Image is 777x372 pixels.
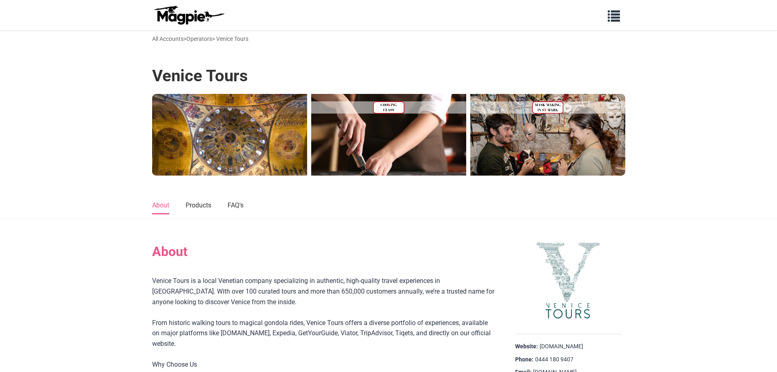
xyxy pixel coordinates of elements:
a: FAQ's [228,197,244,214]
a: Operators [186,36,212,42]
div: > > Venice Tours [152,34,248,43]
img: logo-ab69f6fb50320c5b225c76a69d11143b.png [152,5,226,25]
a: All Accounts [152,36,184,42]
a: Products [186,197,211,214]
img: Majestic St. Mark's Basilica Guided Tour + History Gallery [152,94,307,176]
a: [DOMAIN_NAME] [540,343,583,351]
h2: About [152,244,495,259]
div: 0444 180 9407 [515,356,621,364]
strong: Website: [515,343,538,351]
a: About [152,197,169,214]
h1: Venice Tours [152,66,248,86]
img: Mask Decoration Class in Prison's Palace at St Mark's Square [470,94,625,176]
img: Venice Tours logo [527,240,609,321]
img: Authentic Cooking Class with Traditional Recipes [311,94,466,176]
strong: Phone: [515,356,533,364]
